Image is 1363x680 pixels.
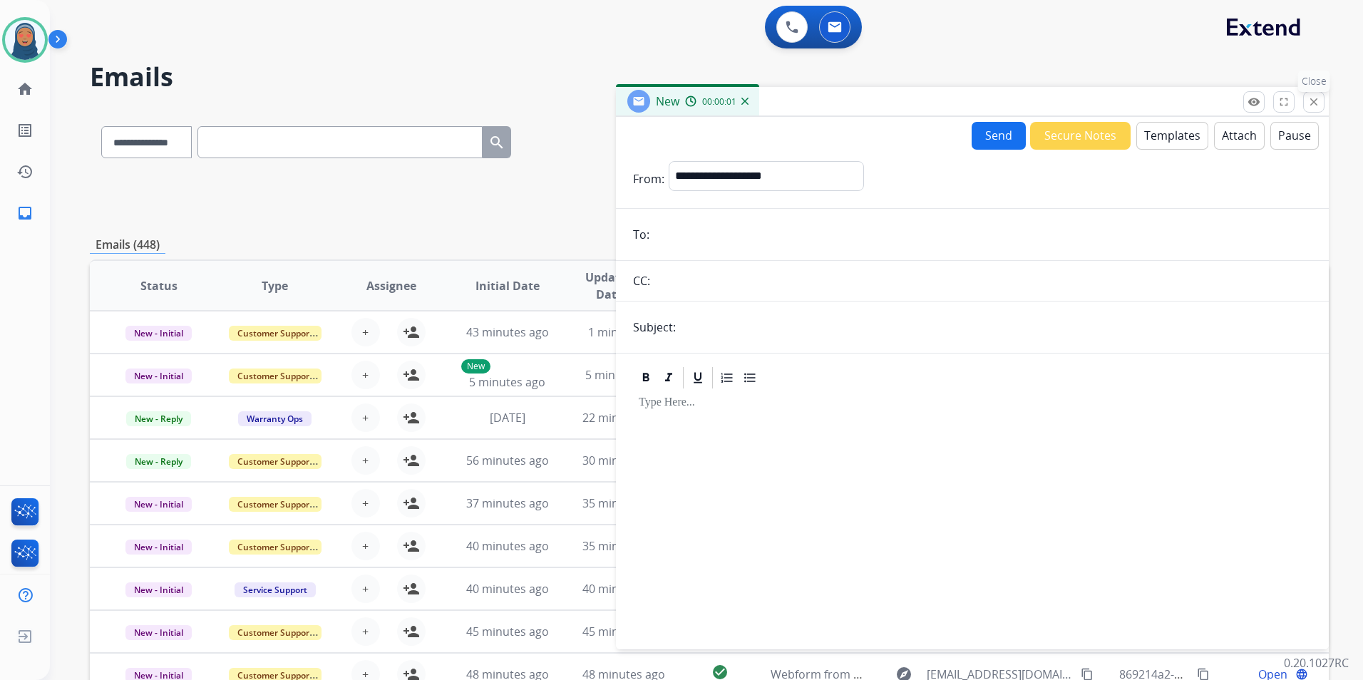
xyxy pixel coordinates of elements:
[469,374,545,390] span: 5 minutes ago
[466,495,549,511] span: 37 minutes ago
[125,326,192,341] span: New - Initial
[972,122,1026,150] button: Send
[125,625,192,640] span: New - Initial
[403,537,420,555] mat-icon: person_add
[582,538,665,554] span: 35 minutes ago
[351,446,380,475] button: +
[403,366,420,383] mat-icon: person_add
[633,319,676,336] p: Subject:
[582,410,665,426] span: 22 minutes ago
[1307,96,1320,108] mat-icon: close
[351,575,380,603] button: +
[403,409,420,426] mat-icon: person_add
[125,540,192,555] span: New - Initial
[229,540,322,555] span: Customer Support
[1248,96,1260,108] mat-icon: remove_red_eye
[577,269,642,303] span: Updated Date
[125,497,192,512] span: New - Initial
[140,277,178,294] span: Status
[238,411,312,426] span: Warranty Ops
[90,63,1329,91] h2: Emails
[403,495,420,512] mat-icon: person_add
[1298,71,1330,92] p: Close
[16,205,34,222] mat-icon: inbox
[229,497,322,512] span: Customer Support
[582,453,665,468] span: 30 minutes ago
[1284,654,1349,671] p: 0.20.1027RC
[488,134,505,151] mat-icon: search
[1214,122,1265,150] button: Attach
[125,582,192,597] span: New - Initial
[1303,91,1325,113] button: Close
[262,277,288,294] span: Type
[466,324,549,340] span: 43 minutes ago
[466,538,549,554] span: 40 minutes ago
[125,369,192,383] span: New - Initial
[351,617,380,646] button: +
[1270,122,1319,150] button: Pause
[403,580,420,597] mat-icon: person_add
[235,582,316,597] span: Service Support
[403,452,420,469] mat-icon: person_add
[582,495,665,511] span: 35 minutes ago
[582,624,665,639] span: 45 minutes ago
[461,359,490,374] p: New
[362,623,369,640] span: +
[1277,96,1290,108] mat-icon: fullscreen
[16,122,34,139] mat-icon: list_alt
[366,277,416,294] span: Assignee
[403,623,420,640] mat-icon: person_add
[362,324,369,341] span: +
[466,581,549,597] span: 40 minutes ago
[362,452,369,469] span: +
[362,537,369,555] span: +
[351,532,380,560] button: +
[582,581,665,597] span: 40 minutes ago
[362,409,369,426] span: +
[362,580,369,597] span: +
[739,367,761,388] div: Bullet List
[229,625,322,640] span: Customer Support
[490,410,525,426] span: [DATE]
[362,495,369,512] span: +
[362,366,369,383] span: +
[351,318,380,346] button: +
[633,226,649,243] p: To:
[229,326,322,341] span: Customer Support
[1030,122,1131,150] button: Secure Notes
[475,277,540,294] span: Initial Date
[702,96,736,108] span: 00:00:01
[126,454,191,469] span: New - Reply
[229,454,322,469] span: Customer Support
[403,324,420,341] mat-icon: person_add
[633,272,650,289] p: CC:
[716,367,738,388] div: Ordered List
[633,170,664,187] p: From:
[585,367,662,383] span: 5 minutes ago
[351,361,380,389] button: +
[126,411,191,426] span: New - Reply
[90,236,165,254] p: Emails (448)
[229,369,322,383] span: Customer Support
[1136,122,1208,150] button: Templates
[16,81,34,98] mat-icon: home
[588,324,659,340] span: 1 minute ago
[658,367,679,388] div: Italic
[16,163,34,180] mat-icon: history
[351,403,380,432] button: +
[656,93,679,109] span: New
[687,367,709,388] div: Underline
[351,489,380,517] button: +
[635,367,657,388] div: Bold
[466,624,549,639] span: 45 minutes ago
[5,20,45,60] img: avatar
[466,453,549,468] span: 56 minutes ago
